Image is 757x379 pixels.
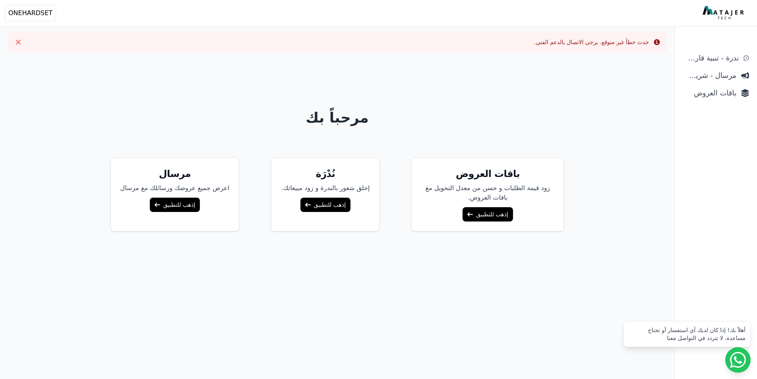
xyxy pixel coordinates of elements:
[463,207,513,222] a: إذهب للتطبيق
[534,38,649,46] div: حدث خطأ غير متوقع. يرجى الاتصال بالدعم الفني.
[683,70,736,81] span: مرسال - شريط دعاية
[12,36,25,49] button: Close
[150,198,200,212] a: إذهب للتطبيق
[629,326,745,342] div: أهلاً بك! إذا كان لديك أي استفسار أو تحتاج مساعدة، لا تتردد في التواصل معنا
[683,87,736,99] span: باقات العروض
[120,183,230,193] p: اعرض جميع عروضك ورسائلك مع مرسال
[683,52,739,64] span: ندرة - تنبية قارب علي النفاذ
[703,6,746,20] img: MatajerTech Logo
[8,8,52,18] span: ONEHARDSET
[421,167,554,180] h5: باقات العروض
[300,198,350,212] a: إذهب للتطبيق
[281,167,370,180] h5: نُدْرَة
[421,183,554,202] p: زود قيمة الطلبات و حسن من معدل التحويل مغ باقات العروض.
[32,110,643,126] h1: مرحباً بك
[5,5,56,21] button: ONEHARDSET
[281,183,370,193] p: إخلق شعور بالندرة و زود مبيعاتك.
[120,167,230,180] h5: مرسال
